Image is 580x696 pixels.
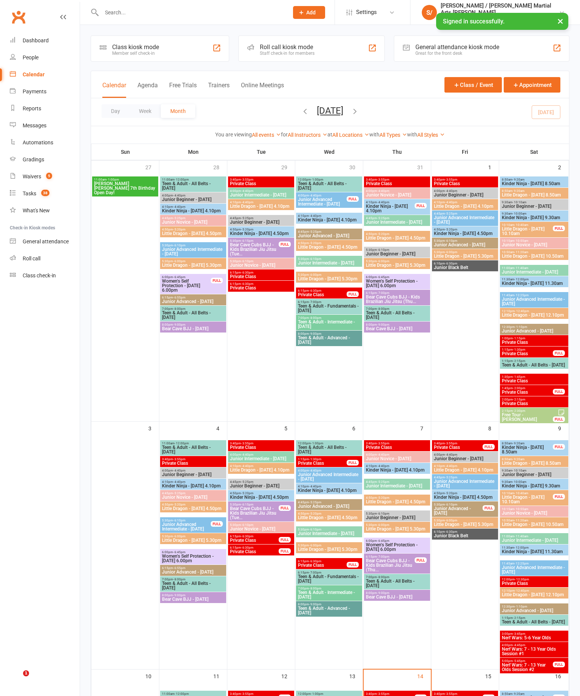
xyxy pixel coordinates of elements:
a: Gradings [10,151,80,168]
span: 4:00pm [366,189,429,193]
span: 5:30pm [298,257,361,261]
span: - 6:30pm [241,282,253,286]
button: Trainers [208,82,230,98]
span: - 6:10pm [377,248,389,252]
span: - 8:00pm [377,307,389,311]
span: - 2:30pm [513,409,525,413]
span: 4:45pm [230,217,293,220]
button: Add [293,6,325,19]
span: Little Dragon - [DATE] 4.50pm [162,231,225,236]
span: Teen & Adult - All Belts - [DATE] [366,311,429,320]
button: Calendar [102,82,126,98]
span: 6:15pm [230,271,293,274]
span: Little Dragon - [DATE] 4.10pm [433,204,497,209]
span: - 3:55pm [377,178,389,181]
span: Teen & Adult - Intermediate - [DATE] [298,320,361,329]
div: Class check-in [23,272,56,278]
span: Kinder Ninja - [DATE] 4.10pm [162,209,225,213]
span: Junior Beginner - [DATE] [162,197,225,202]
span: 4:10pm [366,201,415,204]
span: 10:10am [501,223,553,227]
div: FULL [211,278,223,283]
th: Wed [295,144,363,160]
span: - 6:10pm [445,239,457,243]
span: 6:00pm [366,275,429,279]
span: 10:15am [501,239,567,243]
span: Junior Advanced Intermediate - [DATE] [433,215,497,224]
span: - 2:15pm [513,398,525,401]
button: [DATE] [317,105,343,116]
span: Private Class [230,286,293,290]
span: Private Class [230,181,293,186]
span: Junior Advanced - [DATE] [501,329,567,333]
span: 4:45pm [298,230,361,234]
span: 4:45pm [433,212,497,215]
span: - 6:00pm [445,251,457,254]
span: 6:15pm [298,300,361,304]
span: 5:30pm [230,260,293,263]
span: Junior Advanced Intermediate - [DATE] [298,197,347,206]
div: FULL [279,241,291,247]
span: - 6:15pm [241,239,253,243]
span: 11:00am [162,178,225,181]
span: 11:00am [94,178,157,181]
span: 6:15pm [298,289,347,292]
span: 4:50pm [230,228,293,231]
span: - 2:15pm [513,359,525,363]
strong: You are viewing [215,131,252,138]
span: 4:10pm [230,201,293,204]
span: Private Class [366,181,429,186]
div: Member self check-in [112,51,159,56]
span: - 4:40pm [309,214,321,218]
span: Little Dragon - [DATE] 4.50pm [298,245,361,249]
span: - 6:10pm [241,260,253,263]
span: - 11:40am [514,266,528,270]
span: - 2:00pm [513,387,525,390]
span: 5:30pm [230,239,279,243]
a: Tasks 38 [10,185,80,202]
span: - 5:25pm [377,217,389,220]
div: Messages [23,122,46,128]
button: Week [130,104,161,118]
span: - 5:25pm [241,217,253,220]
strong: with [407,131,417,138]
span: - 4:40pm [241,201,253,204]
span: 8:00pm [366,323,429,326]
span: - 6:00pm [377,260,389,263]
span: [PERSON_NAME] [PERSON_NAME] 7th Birthday Open Day! [94,181,157,195]
span: 1:15pm [501,348,553,351]
span: Junior Intermediate - [DATE] [230,193,293,197]
span: 4:50pm [162,228,225,231]
div: FULL [347,291,359,297]
th: Thu [363,144,431,160]
span: Junior Intermediate - [DATE] [501,270,567,274]
span: Kinder Ninja - [DATE] 9.30am [501,215,567,220]
span: 4:10pm [162,205,225,209]
span: - 6:10pm [173,244,185,247]
span: 38 [41,190,49,196]
div: 30 [349,161,363,173]
span: Teen & Adult - All Belts - [DATE] [298,181,361,190]
div: People [23,54,39,60]
span: 3:40pm [366,178,429,181]
span: 9:30am [501,201,567,204]
a: Automations [10,134,80,151]
span: 4:10pm [433,201,497,204]
span: 3:40pm [230,178,293,181]
strong: with [369,131,379,138]
span: 8:00pm [162,323,225,326]
div: General attendance [23,238,69,244]
span: 5:30pm [433,251,497,254]
div: General attendance kiosk mode [415,43,499,51]
span: Private Class [230,274,293,279]
span: Little Dragon - [DATE] 4.50pm [366,236,429,240]
span: Settings [356,4,377,21]
span: 11:45am [501,294,567,297]
span: Little Dragon - [DATE] 10.50am [501,254,567,258]
span: Private Class [433,181,497,186]
th: Mon [159,144,227,160]
span: - 6:45pm [377,275,389,279]
span: - 6:45pm [173,275,185,279]
span: - 10:40am [514,223,528,227]
span: 6:15pm [162,296,225,299]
